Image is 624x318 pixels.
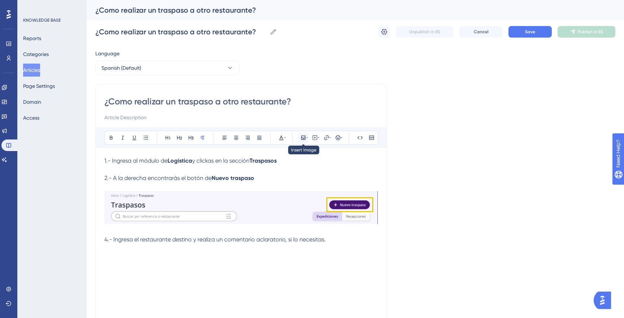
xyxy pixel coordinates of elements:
[594,289,615,311] iframe: UserGuiding AI Assistant Launcher
[578,29,603,35] span: Publish in ES
[192,157,250,164] span: y clickas en la sección
[168,157,192,164] strong: Logística
[95,49,120,58] span: Language
[95,27,267,37] input: Article Name
[23,64,40,77] button: Articles
[104,175,212,181] span: 2.- A la derecha encontrarás el botón de
[396,26,454,38] button: Unpublish in ES
[104,113,378,122] input: Article Description
[459,26,503,38] button: Cancel
[104,236,326,243] span: 4.- Ingresa el restaurante destino y realiza un comentario aclaratorio, si lo necesitas.
[409,29,440,35] span: Unpublish in ES
[508,26,552,38] button: Save
[23,95,41,108] button: Domain
[23,17,61,23] div: KNOWLEDGE BASE
[525,29,535,35] span: Save
[250,157,277,164] strong: Traspasos
[23,32,41,45] button: Reports
[95,61,240,75] button: Spanish (Default)
[558,26,615,38] button: Publish in ES
[17,2,45,10] span: Need Help?
[104,96,378,107] input: Article Title
[23,111,39,124] button: Access
[212,175,254,181] strong: Nuevo traspaso
[23,48,49,61] button: Categories
[95,5,597,15] div: ¿Como realizar un traspaso a otro restaurante?
[101,64,141,72] span: Spanish (Default)
[474,29,489,35] span: Cancel
[23,79,55,93] button: Page Settings
[104,157,168,164] span: 1.- Ingresa al módulo de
